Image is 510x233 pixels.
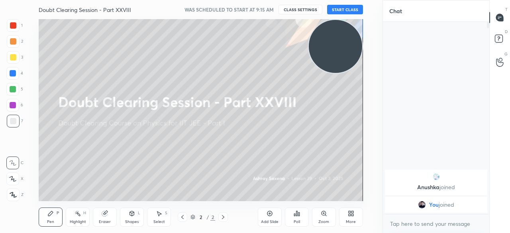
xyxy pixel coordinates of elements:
div: X [6,172,24,185]
h5: WAS SCHEDULED TO START AT 9:15 AM [184,6,274,13]
h4: Doubt Clearing Session - Part XXVIII [39,6,131,14]
div: grid [383,168,489,214]
div: 6 [6,99,23,112]
div: C [6,157,24,169]
button: START CLASS [327,5,363,14]
div: P [57,211,59,215]
div: Eraser [99,220,111,224]
div: 2 [7,35,23,48]
span: joined [439,202,454,208]
p: Anushka [390,184,483,190]
div: More [346,220,356,224]
div: 1 [7,19,23,32]
div: H [83,211,86,215]
p: G [504,51,508,57]
div: Highlight [70,220,86,224]
div: Pen [47,220,54,224]
span: You [429,202,439,208]
div: L [138,211,140,215]
img: c0d61b98f0ef46ba9070785cd37198a7.jpg [432,173,440,181]
p: D [505,29,508,35]
div: Select [153,220,165,224]
div: Shapes [125,220,139,224]
div: 3 [7,51,23,64]
p: T [505,6,508,12]
img: d578d2a9b1ba40ba8329e9c7174a5df2.jpg [418,201,426,209]
div: 4 [6,67,23,80]
div: Z [7,188,24,201]
p: Chat [383,0,408,22]
div: 5 [6,83,23,96]
div: / [206,215,209,219]
div: S [165,211,167,215]
div: Add Slide [261,220,279,224]
div: 2 [210,213,215,221]
div: 7 [7,115,23,127]
div: Poll [294,220,300,224]
div: Zoom [318,220,329,224]
span: joined [439,183,455,191]
div: 2 [197,215,205,219]
button: CLASS SETTINGS [279,5,322,14]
